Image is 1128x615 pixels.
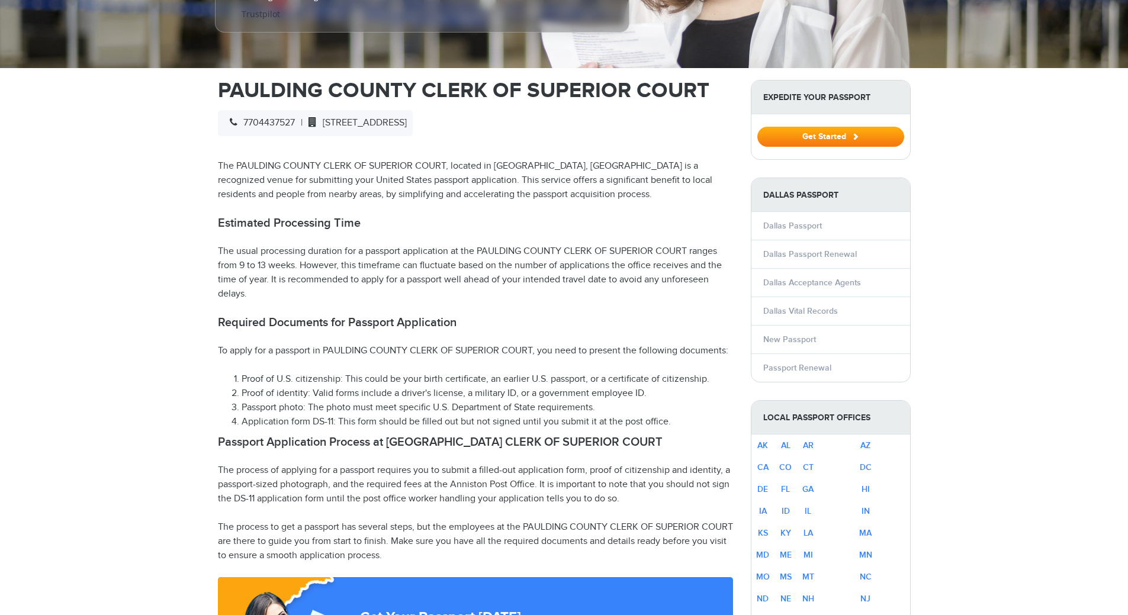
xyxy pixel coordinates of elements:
p: The PAULDING COUNTY CLERK OF SUPERIOR COURT, located in [GEOGRAPHIC_DATA], [GEOGRAPHIC_DATA] is a... [218,159,733,202]
a: IN [862,506,870,516]
a: Dallas Acceptance Agents [763,278,861,288]
a: MT [802,572,814,582]
li: Proof of identity: Valid forms include a driver's license, a military ID, or a government employe... [242,387,733,401]
a: Dallas Passport Renewal [763,249,857,259]
strong: Expedite Your Passport [751,81,910,114]
a: New Passport [763,334,816,344]
p: The process of applying for a passport requires you to submit a filled-out application form, proo... [218,463,733,506]
li: Application form DS-11: This form should be filled out but not signed until you submit it at the ... [242,415,733,429]
h1: PAULDING COUNTY CLERK OF SUPERIOR COURT [218,80,733,101]
a: MN [859,550,872,560]
a: MD [756,550,769,560]
a: MS [780,572,792,582]
a: AL [781,440,790,450]
a: Dallas Passport [763,221,822,231]
a: DE [757,484,768,494]
a: IL [805,506,811,516]
a: CA [757,462,769,472]
li: Proof of U.S. citizenship: This could be your birth certificate, an earlier U.S. passport, or a c... [242,372,733,387]
a: Passport Renewal [763,363,831,373]
button: Get Started [757,127,904,147]
span: 7704437527 [224,117,295,128]
h2: Passport Application Process at [GEOGRAPHIC_DATA] CLERK OF SUPERIOR COURT [218,435,733,449]
h2: Estimated Processing Time [218,216,733,230]
a: MA [859,528,872,538]
a: NJ [860,594,870,604]
a: AR [803,440,814,450]
a: LA [804,528,813,538]
a: NH [802,594,814,604]
a: GA [802,484,814,494]
strong: Local Passport Offices [751,401,910,434]
p: To apply for a passport in PAULDING COUNTY CLERK OF SUPERIOR COURT, you need to present the follo... [218,344,733,358]
a: Dallas Vital Records [763,306,838,316]
a: CT [803,462,814,472]
a: AZ [860,440,870,450]
a: MI [804,550,813,560]
a: ME [780,550,792,560]
a: Trustpilot [242,8,280,20]
a: IA [759,506,767,516]
a: AK [757,440,768,450]
a: DC [860,462,872,472]
a: KS [758,528,768,538]
a: ND [757,594,769,604]
p: The process to get a passport has several steps, but the employees at the PAULDING COUNTY CLERK O... [218,520,733,563]
a: MO [756,572,770,582]
strong: Dallas Passport [751,178,910,212]
a: ID [782,506,790,516]
a: HI [862,484,870,494]
a: CO [779,462,792,472]
li: Passport photo: The photo must meet specific U.S. Department of State requirements. [242,401,733,415]
a: KY [780,528,791,538]
h2: Required Documents for Passport Application [218,315,733,330]
div: | [218,110,413,136]
a: NE [780,594,791,604]
a: FL [781,484,790,494]
span: [STREET_ADDRESS] [303,117,407,128]
p: The usual processing duration for a passport application at the PAULDING COUNTY CLERK OF SUPERIOR... [218,244,733,301]
a: Get Started [757,131,904,141]
a: NC [860,572,872,582]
